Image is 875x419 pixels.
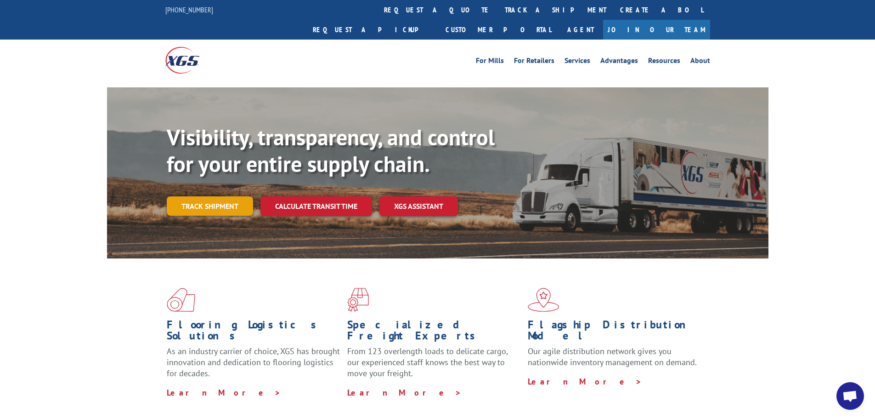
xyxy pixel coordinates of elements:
[528,376,642,387] a: Learn More >
[347,346,521,387] p: From 123 overlength loads to delicate cargo, our experienced staff knows the best way to move you...
[167,123,495,178] b: Visibility, transparency, and control for your entire supply chain.
[565,57,590,67] a: Services
[167,319,340,346] h1: Flooring Logistics Solutions
[260,196,372,216] a: Calculate transit time
[379,196,458,216] a: XGS ASSISTANT
[167,346,340,379] span: As an industry carrier of choice, XGS has brought innovation and dedication to flooring logistics...
[476,57,504,67] a: For Mills
[514,57,554,67] a: For Retailers
[690,57,710,67] a: About
[347,387,462,398] a: Learn More >
[528,346,697,367] span: Our agile distribution network gives you nationwide inventory management on demand.
[167,387,281,398] a: Learn More >
[603,20,710,40] a: Join Our Team
[600,57,638,67] a: Advantages
[347,288,369,312] img: xgs-icon-focused-on-flooring-red
[165,5,213,14] a: [PHONE_NUMBER]
[167,288,195,312] img: xgs-icon-total-supply-chain-intelligence-red
[347,319,521,346] h1: Specialized Freight Experts
[167,196,253,216] a: Track shipment
[648,57,680,67] a: Resources
[306,20,439,40] a: Request a pickup
[528,319,701,346] h1: Flagship Distribution Model
[528,288,559,312] img: xgs-icon-flagship-distribution-model-red
[558,20,603,40] a: Agent
[836,382,864,410] div: Open chat
[439,20,558,40] a: Customer Portal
